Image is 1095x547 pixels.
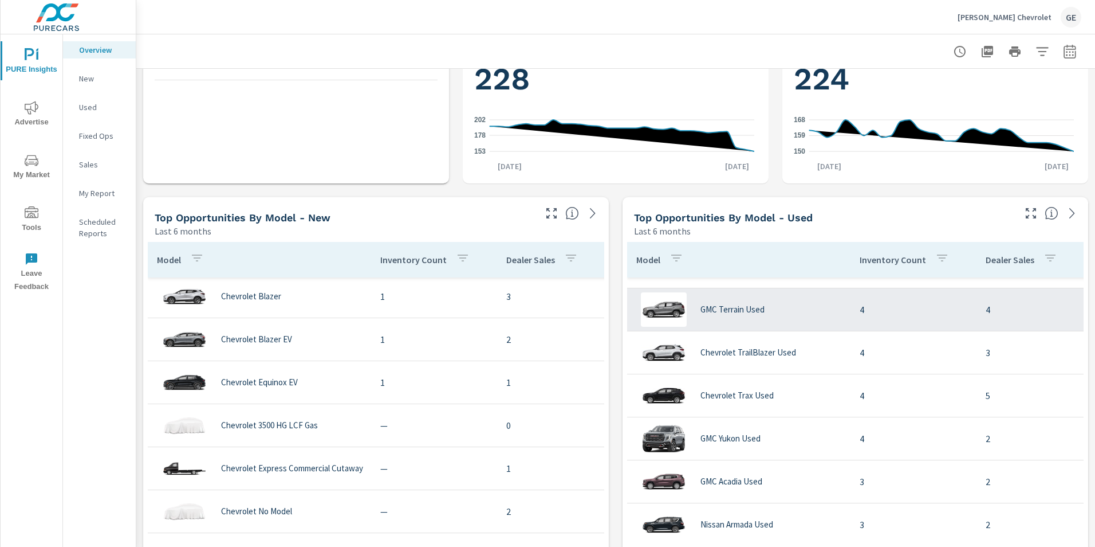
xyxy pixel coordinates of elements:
p: Chevrolet Blazer [221,291,281,302]
p: 0 [506,419,600,432]
p: [DATE] [717,161,757,172]
p: Chevrolet 3500 HG LCF Gas [221,420,318,431]
span: Find the biggest opportunities within your model lineup by seeing how each model is selling in yo... [1045,206,1058,220]
h5: Top Opportunities by Model - New [155,212,330,224]
div: New [63,70,136,87]
p: 1 [380,376,488,389]
div: Scheduled Reports [63,213,136,242]
p: 4 [986,303,1080,317]
text: 168 [794,116,805,124]
p: Nissan Armada Used [700,519,773,530]
p: My Report [79,187,127,199]
button: Make Fullscreen [542,204,561,222]
p: 1 [506,462,600,475]
p: 1 [380,333,488,346]
p: 2 [986,432,1080,446]
p: Dealer Sales [506,254,555,265]
p: — [380,419,488,432]
p: 3 [860,518,967,532]
p: [PERSON_NAME] Chevrolet [958,12,1051,22]
p: Fixed Ops [79,130,127,142]
p: Scheduled Reports [79,216,127,239]
button: Make Fullscreen [1022,204,1040,222]
div: Used [63,99,136,116]
p: Used [79,101,127,113]
p: [DATE] [490,161,530,172]
p: 4 [860,303,967,317]
p: — [380,505,488,518]
p: 5 [986,389,1080,403]
p: 4 [860,389,967,403]
p: — [380,462,488,475]
text: 159 [794,132,805,140]
img: glamour [162,451,207,486]
h1: 228 [474,60,757,99]
text: 150 [794,147,805,155]
a: See more details in report [584,204,602,222]
p: [DATE] [1037,161,1077,172]
div: Sales [63,156,136,173]
h5: Top Opportunities by Model - Used [634,212,813,224]
img: glamour [162,408,207,443]
p: GMC Acadia Used [700,476,762,487]
p: Chevrolet No Model [221,506,292,517]
text: 153 [474,147,486,155]
div: My Report [63,185,136,202]
span: Find the biggest opportunities within your model lineup by seeing how each model is selling in yo... [565,206,579,220]
text: 178 [474,131,486,139]
button: Print Report [1003,40,1026,63]
p: 4 [860,432,967,446]
p: Inventory Count [380,254,447,265]
img: glamour [641,335,687,370]
p: 3 [986,346,1080,360]
img: glamour [641,292,687,327]
span: Advertise [4,101,59,129]
p: Last 6 months [634,224,691,238]
p: 4 [860,346,967,360]
p: Model [636,254,660,265]
p: [DATE] [809,161,849,172]
button: "Export Report to PDF" [976,40,999,63]
p: GMC Yukon Used [700,433,761,444]
p: 1 [380,290,488,303]
p: 2 [986,475,1080,489]
p: GMC Terrain Used [700,304,765,315]
p: Chevrolet Trax Used [700,390,774,401]
p: Model [157,254,181,265]
img: glamour [641,378,687,413]
text: 202 [474,116,486,124]
span: Leave Feedback [4,252,59,294]
p: Sales [79,159,127,170]
p: Chevrolet Blazer EV [221,334,292,345]
div: Overview [63,41,136,58]
img: glamour [641,421,687,456]
span: My Market [4,154,59,182]
img: glamour [162,365,207,400]
img: glamour [162,279,207,314]
div: GE [1061,7,1081,28]
p: Chevrolet TrailBlazer Used [700,347,796,358]
p: 2 [986,518,1080,532]
img: glamour [641,507,687,542]
p: Dealer Sales [986,254,1034,265]
p: 3 [506,290,600,303]
p: Inventory Count [860,254,926,265]
img: glamour [162,322,207,357]
button: Select Date Range [1058,40,1081,63]
p: Chevrolet Express Commercial Cutaway [221,463,363,474]
a: See more details in report [1063,204,1081,222]
img: glamour [162,494,207,529]
h1: 224 [794,60,1077,99]
div: nav menu [1,34,62,298]
p: 3 [860,475,967,489]
p: 1 [506,376,600,389]
p: 2 [506,505,600,518]
p: 2 [506,333,600,346]
button: Apply Filters [1031,40,1054,63]
div: Fixed Ops [63,127,136,144]
span: Tools [4,206,59,235]
p: New [79,73,127,84]
p: Overview [79,44,127,56]
span: PURE Insights [4,48,59,76]
p: Chevrolet Equinox EV [221,377,298,388]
